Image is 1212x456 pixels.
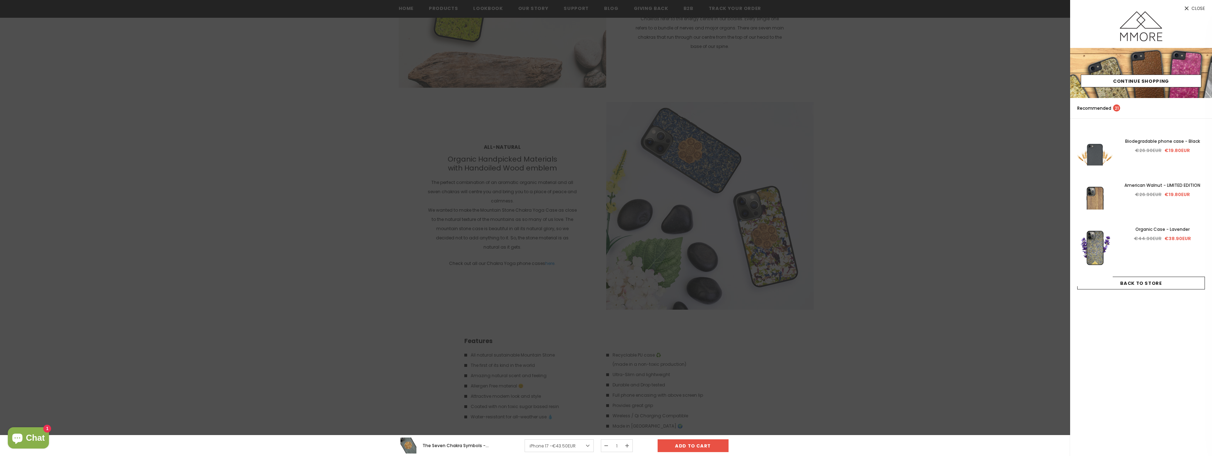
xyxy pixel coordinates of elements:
[525,439,594,452] a: iPhone 17 -€43.50EUR
[1124,182,1200,188] span: American Walnut - LIMITED EDITION
[552,443,576,449] span: €43.50EUR
[1120,137,1205,145] a: Biodegradable phone case - Black
[6,427,51,450] inbox-online-store-chat: Shopify online store chat
[1164,191,1190,198] span: €19.80EUR
[1125,138,1200,144] span: Biodegradable phone case - Black
[1164,147,1190,154] span: €19.80EUR
[1135,147,1162,154] span: €26.90EUR
[1113,104,1120,112] span: 21
[1135,191,1162,198] span: €26.90EUR
[1077,104,1120,112] p: Recommended
[1134,235,1162,242] span: €44.90EUR
[1164,235,1191,242] span: €38.90EUR
[1081,75,1201,87] a: Continue Shopping
[658,439,729,452] input: Add to cart
[1198,105,1205,112] a: search
[1077,277,1205,289] a: Back To Store
[1191,6,1205,11] span: Close
[1120,181,1205,189] a: American Walnut - LIMITED EDITION
[1120,226,1205,233] a: Organic Case - Lavender
[1135,226,1190,232] span: Organic Case - Lavender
